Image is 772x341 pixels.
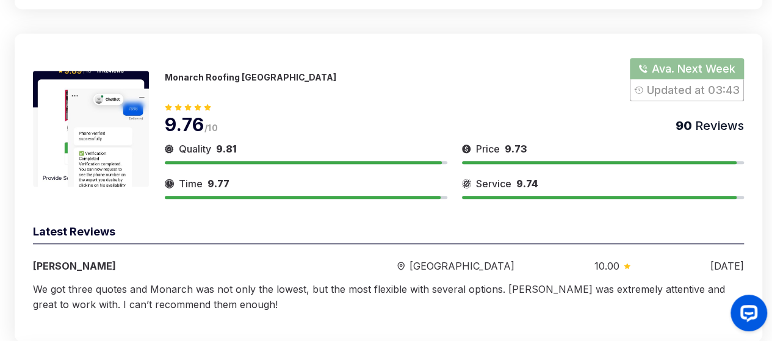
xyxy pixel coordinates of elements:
span: 9.76 [165,113,204,135]
img: slider icon [462,142,471,156]
img: slider icon [165,176,174,191]
span: Time [179,176,203,191]
span: Quality [179,142,211,156]
div: Latest Reviews [33,223,744,244]
span: 9.77 [207,178,229,190]
div: [PERSON_NAME] [33,259,317,273]
span: 10.00 [594,259,619,273]
span: 9.81 [216,143,237,155]
div: [DATE] [710,259,744,273]
img: slider icon [397,262,405,271]
p: Monarch Roofing [GEOGRAPHIC_DATA] [165,72,336,82]
img: slider icon [462,176,471,191]
span: Service [476,176,511,191]
span: Price [476,142,500,156]
span: 9.73 [505,143,527,155]
iframe: OpenWidget widget [721,290,772,341]
span: We got three quotes and Monarch was not only the lowest, but the most flexible with several optio... [33,283,725,310]
span: Reviews [692,118,744,133]
span: [GEOGRAPHIC_DATA] [409,259,514,273]
span: /10 [204,123,218,133]
img: slider icon [165,142,174,156]
span: 9.74 [516,178,538,190]
img: slider icon [624,263,630,269]
span: 90 [676,118,692,133]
